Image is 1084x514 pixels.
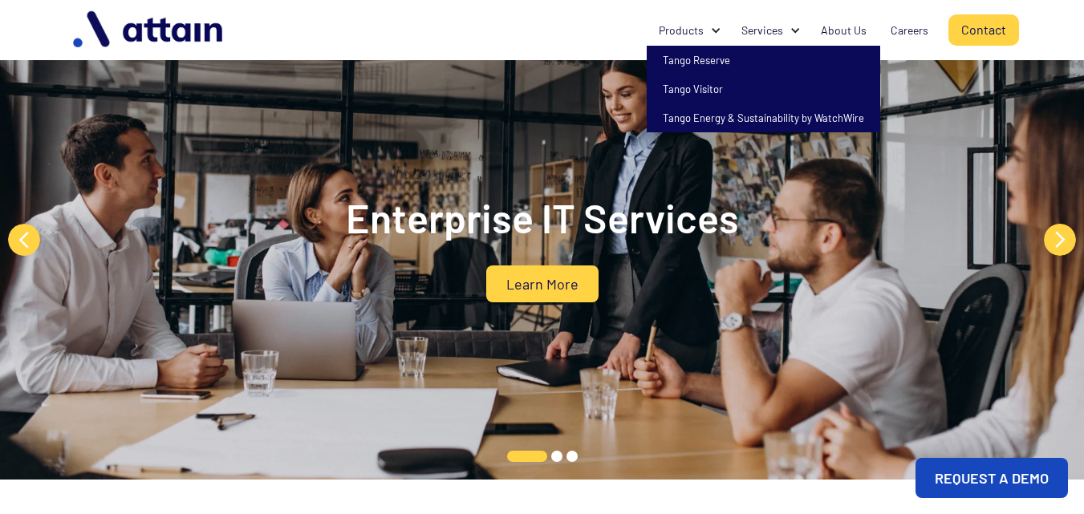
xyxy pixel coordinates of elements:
[507,451,547,462] button: 1 of 3
[647,15,729,46] div: Products
[659,22,704,38] div: Products
[647,46,880,132] nav: Products
[486,265,599,302] a: Learn More
[821,22,867,38] div: About Us
[566,451,578,462] button: 3 of 3
[809,15,879,46] a: About Us
[741,22,783,38] div: Services
[647,75,880,103] a: Tango Visitor
[221,193,863,241] h2: Enterprise IT Services
[65,5,233,55] img: logo
[891,22,928,38] div: Careers
[879,15,940,46] a: Careers
[647,46,880,75] a: Tango Reserve
[1044,224,1076,256] button: Next
[948,14,1019,46] a: Contact
[647,103,880,132] a: Tango Energy & Sustainability by WatchWire
[551,451,562,462] button: 2 of 3
[916,458,1068,498] a: REQUEST A DEMO
[8,224,40,256] button: Previous
[729,15,809,46] div: Services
